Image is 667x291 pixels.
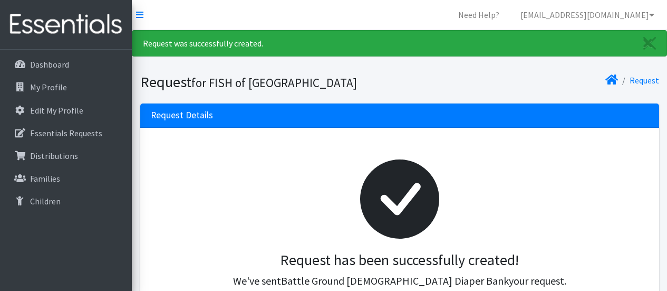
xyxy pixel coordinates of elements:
[140,73,396,91] h1: Request
[4,168,128,189] a: Families
[4,123,128,144] a: Essentials Requests
[281,274,509,287] span: Battle Ground [DEMOGRAPHIC_DATA] Diaper Bank
[30,105,83,116] p: Edit My Profile
[450,4,508,25] a: Need Help?
[191,75,357,90] small: for FISH of [GEOGRAPHIC_DATA]
[633,31,666,56] a: Close
[151,110,213,121] h3: Request Details
[132,30,667,57] div: Request was successfully created.
[30,196,61,206] p: Children
[30,82,67,92] p: My Profile
[30,128,102,138] p: Essentials Requests
[30,173,60,184] p: Families
[4,77,128,98] a: My Profile
[4,191,128,212] a: Children
[30,151,78,161] p: Distributions
[4,7,128,42] img: HumanEssentials
[4,145,128,166] a: Distributions
[512,4,663,25] a: [EMAIL_ADDRESS][DOMAIN_NAME]
[4,100,128,121] a: Edit My Profile
[159,251,640,269] h3: Request has been successfully created!
[630,75,659,86] a: Request
[4,54,128,75] a: Dashboard
[30,59,69,70] p: Dashboard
